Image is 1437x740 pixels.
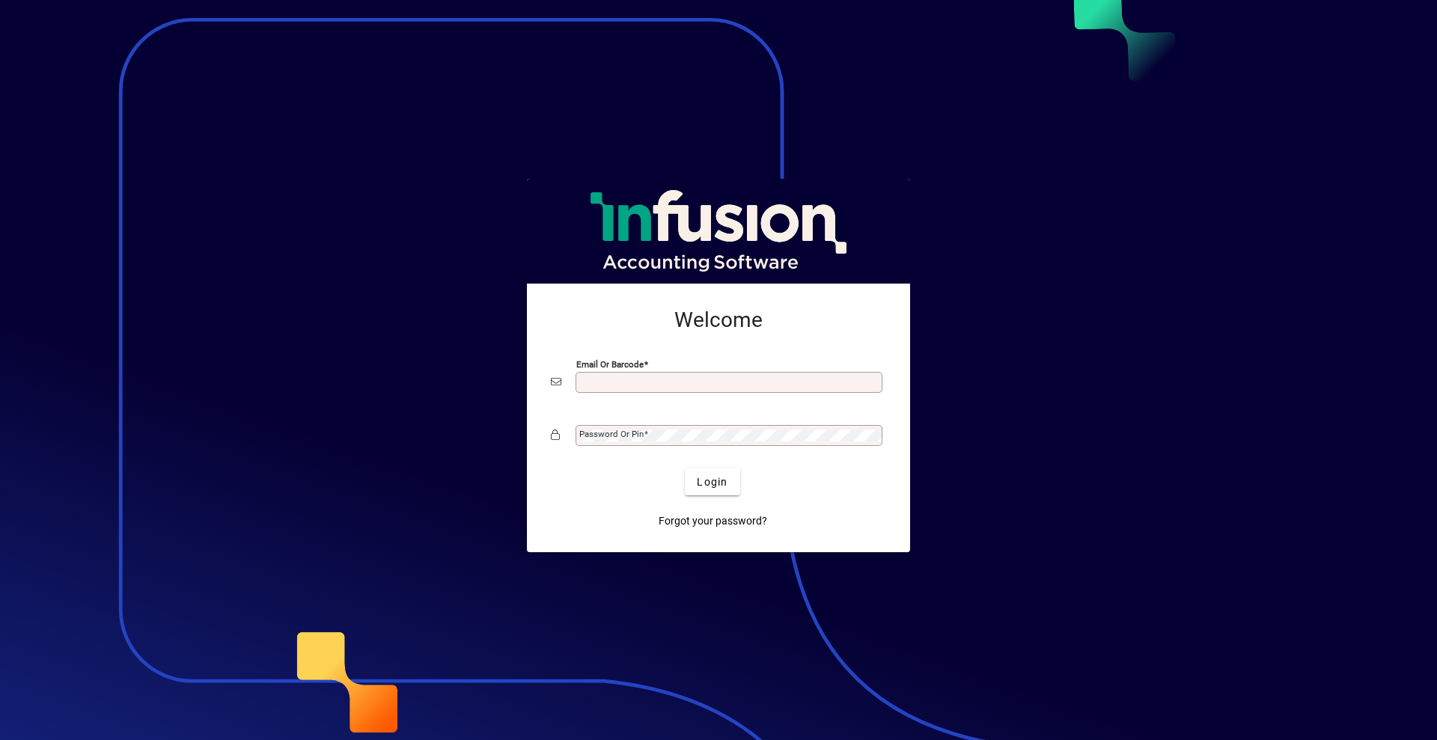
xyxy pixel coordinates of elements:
[653,507,773,534] a: Forgot your password?
[685,468,739,495] button: Login
[576,359,644,370] mat-label: Email or Barcode
[579,429,644,439] mat-label: Password or Pin
[697,474,727,490] span: Login
[551,308,886,333] h2: Welcome
[659,513,767,529] span: Forgot your password?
